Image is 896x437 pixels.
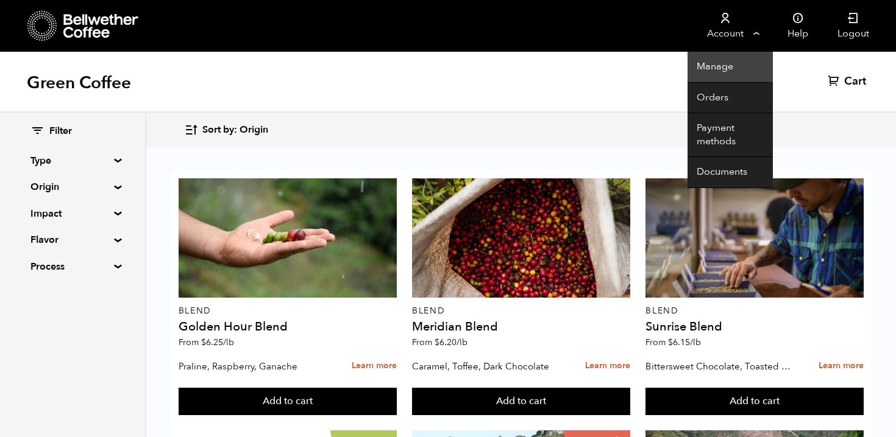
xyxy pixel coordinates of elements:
[645,357,794,376] p: Bittersweet Chocolate, Toasted Marshmallow, Candied Orange, Praline
[179,357,327,376] p: Praline, Raspberry, Ganache
[435,337,468,348] bdi: 6.20
[412,321,630,333] h4: Meridian Blend
[223,337,234,348] span: /lb
[828,74,869,89] a: Cart
[30,259,115,274] summary: Process
[645,321,864,333] h4: Sunrise Blend
[844,74,866,89] span: Cart
[668,337,673,348] span: $
[179,307,397,315] p: Blend
[27,72,131,94] h1: Green Coffee
[645,388,864,416] button: Add to cart
[645,337,701,348] span: From
[179,321,397,333] h4: Golden Hour Blend
[690,337,701,348] span: /lb
[179,388,397,416] button: Add to cart
[30,206,115,221] summary: Impact
[201,337,206,348] span: $
[819,353,864,379] a: Learn more
[412,388,630,416] button: Add to cart
[668,337,701,348] bdi: 6.15
[688,52,773,83] a: Manage
[49,125,72,138] span: Filter
[412,357,561,376] p: Caramel, Toffee, Dark Chocolate
[645,307,864,315] p: Blend
[688,83,773,114] a: Orders
[352,353,397,379] a: Learn more
[688,157,773,188] a: Documents
[412,307,630,315] p: Blend
[457,337,468,348] span: /lb
[179,337,234,348] span: From
[202,124,268,137] span: Sort by: Origin
[30,180,115,194] summary: Origin
[201,337,234,348] bdi: 6.25
[30,232,115,247] summary: Flavor
[184,116,268,144] button: Sort by: Origin
[30,153,115,168] summary: Type
[585,353,630,379] a: Learn more
[688,113,773,157] a: Payment methods
[412,337,468,348] span: From
[435,337,439,348] span: $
